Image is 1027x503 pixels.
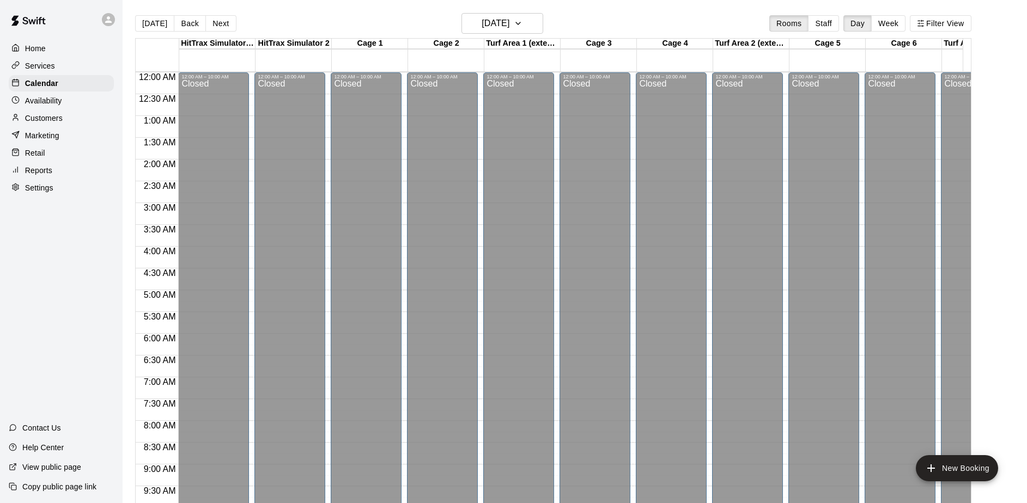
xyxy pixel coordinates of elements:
[334,74,398,79] div: 12:00 AM – 10:00 AM
[715,74,780,79] div: 12:00 AM – 10:00 AM
[944,74,1008,79] div: 12:00 AM – 10:00 AM
[141,181,179,191] span: 2:30 AM
[141,290,179,299] span: 5:00 AM
[136,72,179,82] span: 12:00 AM
[487,74,551,79] div: 12:00 AM – 10:00 AM
[9,110,114,126] a: Customers
[22,481,96,492] p: Copy public page link
[9,145,114,161] a: Retail
[410,74,475,79] div: 12:00 AM – 10:00 AM
[141,225,179,234] span: 3:30 AM
[563,74,627,79] div: 12:00 AM – 10:00 AM
[713,39,789,49] div: Turf Area 2 (extension)
[25,113,63,124] p: Customers
[141,399,179,408] span: 7:30 AM
[25,95,62,106] p: Availability
[174,15,206,32] button: Back
[25,148,45,158] p: Retail
[482,16,509,31] h6: [DATE]
[141,377,179,387] span: 7:00 AM
[258,74,322,79] div: 12:00 AM – 10:00 AM
[916,455,998,481] button: add
[141,138,179,147] span: 1:30 AM
[22,422,61,433] p: Contact Us
[141,464,179,474] span: 9:00 AM
[9,40,114,57] a: Home
[769,15,809,32] button: Rooms
[484,39,561,49] div: Turf Area 1 (extension)
[25,165,52,176] p: Reports
[141,312,179,321] span: 5:30 AM
[22,462,81,473] p: View public page
[25,43,46,54] p: Home
[561,39,637,49] div: Cage 3
[25,60,55,71] p: Services
[9,127,114,144] a: Marketing
[205,15,236,32] button: Next
[25,130,59,141] p: Marketing
[141,486,179,495] span: 9:30 AM
[942,39,1018,49] div: Turf Area 3 (extension)
[9,180,114,196] a: Settings
[25,78,58,89] p: Calendar
[256,39,332,49] div: HitTrax Simulator 2
[461,13,543,34] button: [DATE]
[637,39,713,49] div: Cage 4
[141,334,179,343] span: 6:00 AM
[141,443,179,452] span: 8:30 AM
[141,116,179,125] span: 1:00 AM
[792,74,856,79] div: 12:00 AM – 10:00 AM
[25,182,53,193] p: Settings
[910,15,971,32] button: Filter View
[871,15,906,32] button: Week
[789,39,866,49] div: Cage 5
[808,15,839,32] button: Staff
[181,74,246,79] div: 12:00 AM – 10:00 AM
[9,75,114,91] a: Calendar
[141,160,179,169] span: 2:00 AM
[141,247,179,256] span: 4:00 AM
[9,58,114,74] a: Services
[136,94,179,103] span: 12:30 AM
[179,39,256,49] div: HitTrax Simulator & Turf Area
[141,268,179,278] span: 4:30 AM
[332,39,408,49] div: Cage 1
[22,442,64,453] p: Help Center
[866,39,942,49] div: Cage 6
[141,421,179,430] span: 8:00 AM
[135,15,174,32] button: [DATE]
[408,39,484,49] div: Cage 2
[9,162,114,179] a: Reports
[141,203,179,212] span: 3:00 AM
[868,74,932,79] div: 12:00 AM – 10:00 AM
[639,74,703,79] div: 12:00 AM – 10:00 AM
[141,355,179,365] span: 6:30 AM
[843,15,872,32] button: Day
[9,93,114,109] a: Availability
